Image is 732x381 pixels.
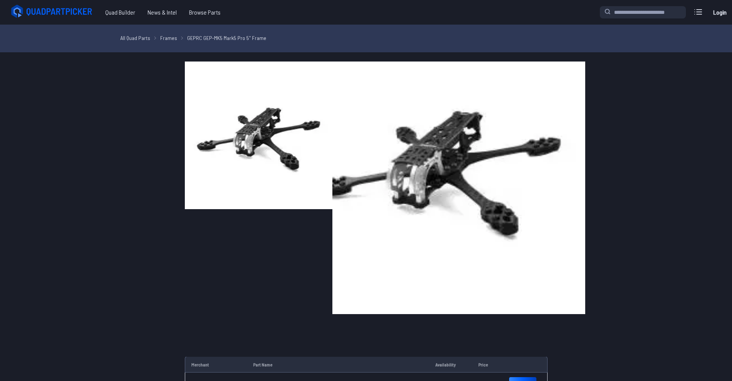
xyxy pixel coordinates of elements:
a: Browse Parts [183,5,227,20]
td: Part Name [247,356,429,373]
td: Availability [429,356,472,373]
td: Price [472,356,503,373]
a: All Quad Parts [120,34,150,42]
td: Merchant [185,356,247,373]
a: News & Intel [141,5,183,20]
a: Login [710,5,729,20]
img: image [185,62,332,209]
a: Quad Builder [99,5,141,20]
a: GEPRC GEP-MK5 Mark5 Pro 5" Frame [187,34,266,42]
a: Frames [160,34,177,42]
